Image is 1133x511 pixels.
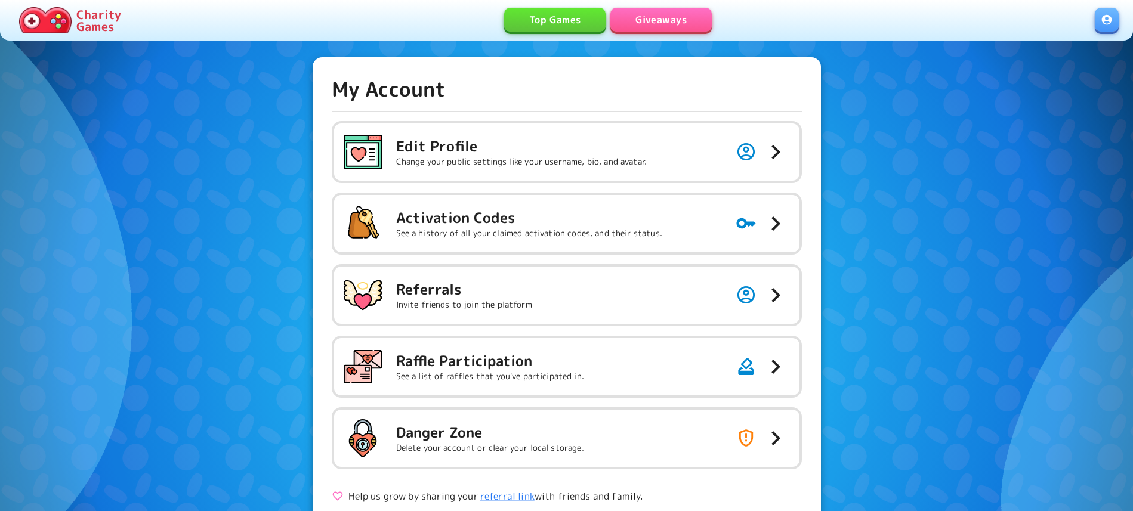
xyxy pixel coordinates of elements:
[14,5,126,36] a: Charity Games
[332,76,446,101] h4: My Account
[396,227,662,239] p: See a history of all your claimed activation codes, and their status.
[76,8,121,32] p: Charity Games
[19,7,72,33] img: Charity.Games
[334,267,799,324] button: ReferralsInvite friends to join the platform
[396,423,584,442] h5: Danger Zone
[334,410,799,467] button: Danger ZoneDelete your account or clear your local storage.
[504,8,606,32] a: Top Games
[348,489,644,503] p: Help us grow by sharing your with friends and family.
[334,123,799,181] button: Edit ProfileChange your public settings like your username, bio, and avatar.
[396,137,647,156] h5: Edit Profile
[396,299,532,311] p: Invite friends to join the platform
[396,280,532,299] h5: Referrals
[334,195,799,252] button: Activation CodesSee a history of all your claimed activation codes, and their status.
[396,156,647,168] p: Change your public settings like your username, bio, and avatar.
[610,8,712,32] a: Giveaways
[334,338,799,395] button: Raffle ParticipationSee a list of raffles that you've participated in.
[480,490,535,503] a: referral link
[396,442,584,454] p: Delete your account or clear your local storage.
[396,370,585,382] p: See a list of raffles that you've participated in.
[396,351,585,370] h5: Raffle Participation
[396,208,662,227] h5: Activation Codes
